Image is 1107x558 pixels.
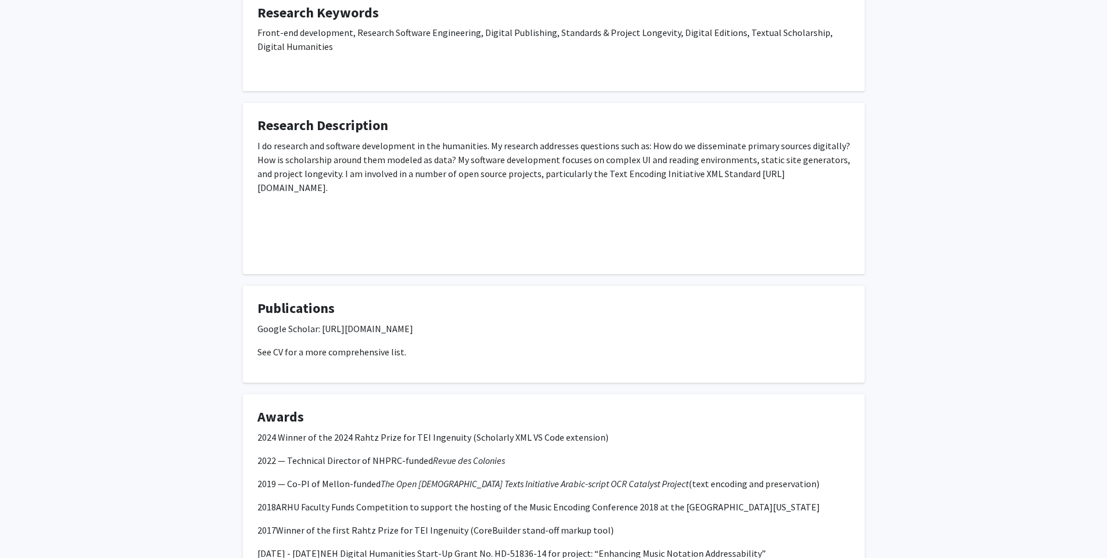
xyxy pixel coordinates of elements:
p: 2017 [257,523,850,537]
h4: Awards [257,409,850,426]
h4: Publications [257,300,850,317]
p: I do research and software development in the humanities. My research addresses questions such as... [257,139,850,195]
p: 2018 [257,500,850,514]
em: The Open [DEMOGRAPHIC_DATA] Texts Initiative Arabic-script OCR Catalyst Project [381,478,689,489]
span: Winner of the first Rahtz Prize for TEI Ingenuity (CoreBuilder stand-off markup tool) [276,524,614,536]
p: 2022 — Technical Director of NHPRC-funded [257,453,850,467]
p: Google Scholar: [URL][DOMAIN_NAME] [257,322,850,336]
h4: Research Keywords [257,5,850,21]
span: ARHU Faculty Funds Competition to support the hosting of the Music Encoding Conference 2018 at th... [276,501,820,513]
p: See CV for a more comprehensive list. [257,345,850,359]
em: Revue des Colonies [433,455,505,466]
p: 2024 Winner of the 2024 Rahtz Prize for TEI Ingenuity (Scholarly XML VS Code extension) [257,430,850,444]
h4: Research Description [257,117,850,134]
p: 2019 — Co-PI of Mellon-funded (text encoding and preservation) [257,477,850,491]
iframe: Chat [9,506,49,549]
p: Front-end development, Research Software Engineering, Digital Publishing, Standards & Project Lon... [257,26,850,53]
